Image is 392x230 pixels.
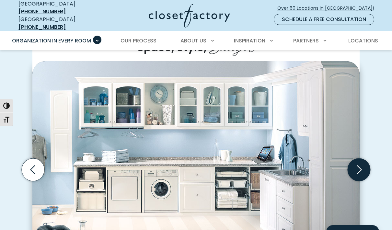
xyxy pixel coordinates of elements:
[345,156,373,184] button: Next slide
[18,16,98,31] div: [GEOGRAPHIC_DATA]
[121,37,156,44] span: Our Process
[12,37,91,44] span: Organization in Every Room
[277,5,379,12] span: Over 60 Locations in [GEOGRAPHIC_DATA]!
[180,37,206,44] span: About Us
[234,37,265,44] span: Inspiration
[18,8,66,15] a: [PHONE_NUMBER]
[19,156,47,184] button: Previous slide
[7,32,385,50] nav: Primary Menu
[149,4,230,28] img: Closet Factory Logo
[18,23,66,31] a: [PHONE_NUMBER]
[348,37,378,44] span: Locations
[274,14,374,25] a: Schedule a Free Consultation
[137,40,206,55] span: Space, Style,
[277,3,379,14] a: Over 60 Locations in [GEOGRAPHIC_DATA]!
[293,37,319,44] span: Partners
